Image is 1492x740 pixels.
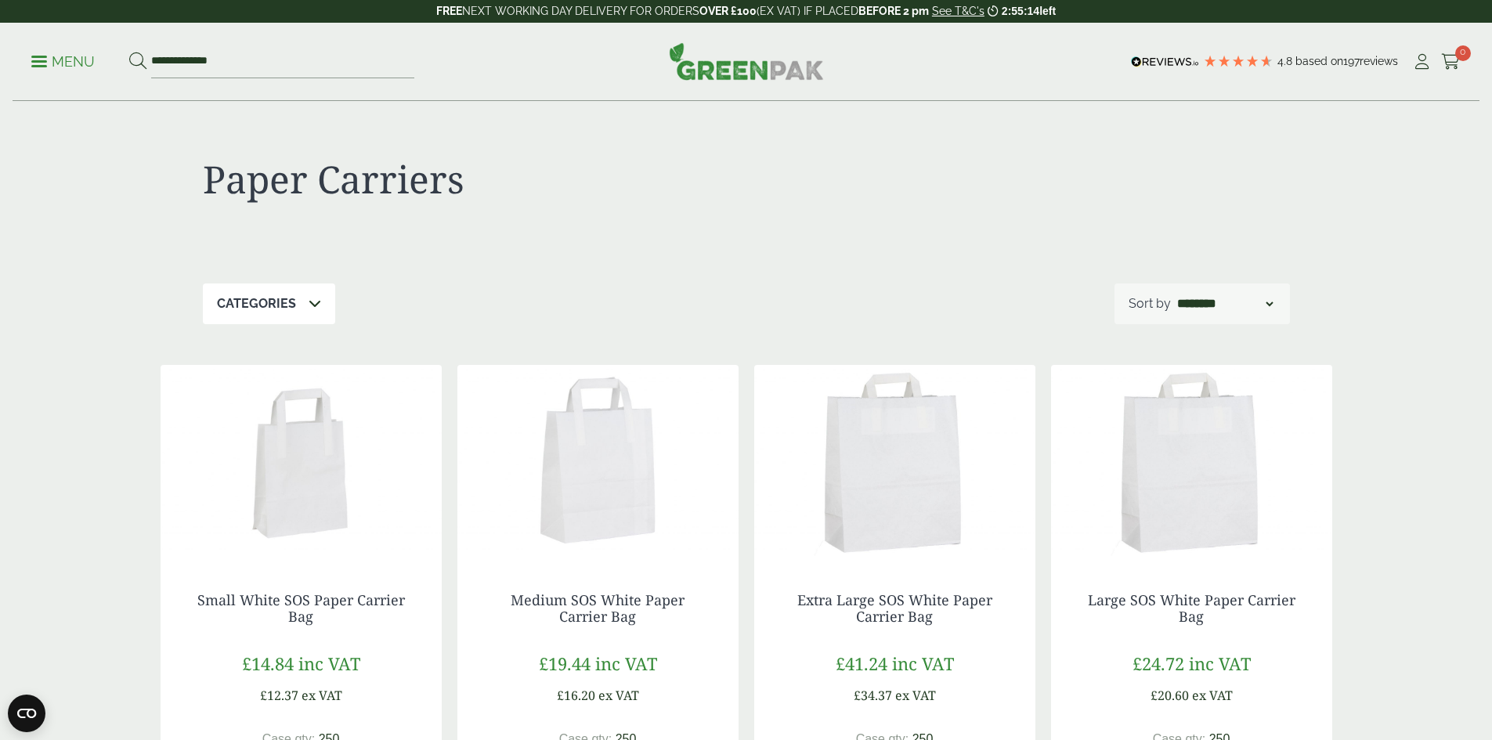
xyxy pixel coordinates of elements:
[754,365,1035,561] img: Large SOS White Paper Carrier Bag-0
[797,590,992,626] a: Extra Large SOS White Paper Carrier Bag
[511,590,685,626] a: Medium SOS White Paper Carrier Bag
[1455,45,1471,61] span: 0
[539,652,591,675] span: £19.44
[161,365,442,561] img: Small White SOS Paper Carrier Bag-0
[1131,56,1199,67] img: REVIEWS.io
[1360,55,1398,67] span: reviews
[302,687,342,704] span: ex VAT
[895,687,936,704] span: ex VAT
[1151,687,1189,704] span: £20.60
[1133,652,1184,675] span: £24.72
[298,652,360,675] span: inc VAT
[197,590,405,626] a: Small White SOS Paper Carrier Bag
[31,52,95,68] a: Menu
[598,687,639,704] span: ex VAT
[1441,54,1461,70] i: Cart
[699,5,757,17] strong: OVER £100
[1051,365,1332,561] img: Large SOS White Paper Carrier Bag-0
[203,157,746,202] h1: Paper Carriers
[1412,54,1432,70] i: My Account
[557,687,595,704] span: £16.20
[457,365,739,561] img: Medium SOS White Paper Carrier Bag-0
[242,652,294,675] span: £14.84
[1129,294,1171,313] p: Sort by
[669,42,824,80] img: GreenPak Supplies
[858,5,929,17] strong: BEFORE 2 pm
[260,687,298,704] span: £12.37
[1295,55,1343,67] span: Based on
[1002,5,1039,17] span: 2:55:14
[1192,687,1233,704] span: ex VAT
[31,52,95,71] p: Menu
[1189,652,1251,675] span: inc VAT
[1039,5,1056,17] span: left
[932,5,984,17] a: See T&C's
[217,294,296,313] p: Categories
[595,652,657,675] span: inc VAT
[8,695,45,732] button: Open CMP widget
[436,5,462,17] strong: FREE
[1174,294,1276,313] select: Shop order
[1088,590,1295,626] a: Large SOS White Paper Carrier Bag
[836,652,887,675] span: £41.24
[1441,50,1461,74] a: 0
[892,652,954,675] span: inc VAT
[854,687,892,704] span: £34.37
[1277,55,1295,67] span: 4.8
[1343,55,1360,67] span: 197
[1203,54,1273,68] div: 4.79 Stars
